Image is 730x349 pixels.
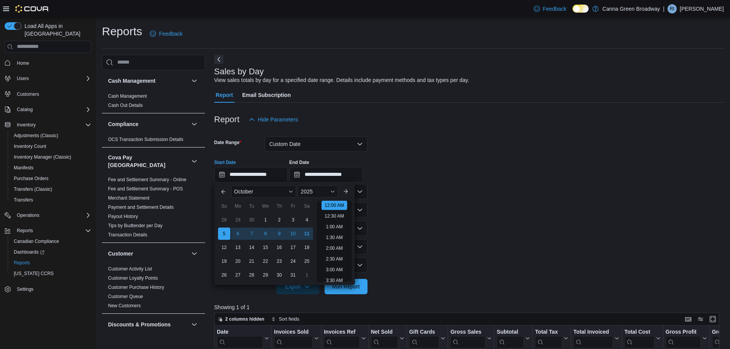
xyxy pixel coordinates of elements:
h3: Cova Pay [GEOGRAPHIC_DATA] [108,154,188,169]
button: Catalog [2,104,94,115]
div: day-11 [301,228,313,240]
button: Customer [190,249,199,258]
div: day-31 [287,269,299,281]
div: day-28 [218,214,230,226]
a: Feedback [531,1,569,16]
div: Th [273,200,285,212]
div: day-7 [246,228,258,240]
button: Gross Sales [450,328,492,348]
span: Manifests [11,163,91,172]
span: Email Subscription [242,87,291,103]
button: Adjustments (Classic) [8,130,94,141]
a: Transfers [11,195,36,205]
div: Su [218,200,230,212]
a: Canadian Compliance [11,237,62,246]
div: Net Sold [371,328,398,336]
li: 12:00 AM [322,201,347,210]
div: Total Cost [624,328,654,348]
button: Cash Management [190,76,199,85]
span: Inventory Manager (Classic) [14,154,71,160]
div: Cash Management [102,92,205,113]
li: 12:30 AM [322,211,347,221]
a: Transfers (Classic) [11,185,55,194]
span: Users [17,75,29,82]
div: day-26 [218,269,230,281]
div: Button. Open the month selector. October is currently selected. [231,185,296,198]
button: Sort fields [268,315,302,324]
span: Customer Queue [108,293,143,300]
div: day-5 [218,228,230,240]
span: Run Report [332,283,360,290]
div: day-19 [218,255,230,267]
li: 2:00 AM [323,244,346,253]
nav: Complex example [5,54,91,315]
div: Subtotal [497,328,524,348]
div: day-20 [232,255,244,267]
span: October [234,188,253,195]
span: Inventory [17,122,36,128]
a: Transaction Details [108,232,147,238]
div: Invoices Ref [324,328,359,336]
div: day-30 [246,214,258,226]
span: Transfers (Classic) [11,185,91,194]
span: Customers [14,89,91,99]
span: OCS Transaction Submission Details [108,136,184,143]
button: Net Sold [371,328,404,348]
div: Fr [287,200,299,212]
p: [PERSON_NAME] [680,4,724,13]
button: Subtotal [497,328,530,348]
a: Reports [11,258,33,267]
button: Discounts & Promotions [190,320,199,329]
div: Subtotal [497,328,524,336]
span: 2 columns hidden [225,316,264,322]
span: Payment and Settlement Details [108,204,174,210]
div: day-18 [301,241,313,254]
div: day-17 [287,241,299,254]
button: Transfers [8,195,94,205]
span: Transfers [14,197,33,203]
a: Payout History [108,214,138,219]
a: OCS Transaction Submission Details [108,137,184,142]
button: Users [14,74,32,83]
label: Date Range [214,139,241,146]
span: Customers [17,91,39,97]
button: Customers [2,88,94,100]
button: [US_STATE] CCRS [8,268,94,279]
span: Reports [14,226,91,235]
span: Washington CCRS [11,269,91,278]
a: Payment and Settlement Details [108,205,174,210]
button: Cova Pay [GEOGRAPHIC_DATA] [190,157,199,166]
span: Fee and Settlement Summary - POS [108,186,183,192]
li: 2:30 AM [323,254,346,264]
span: Reports [17,228,33,234]
span: Cash Out Details [108,102,143,108]
div: day-8 [259,228,272,240]
a: New Customers [108,303,141,308]
div: Date [217,328,263,348]
button: Customer [108,250,188,257]
div: Date [217,328,263,336]
button: Previous Month [217,185,230,198]
h1: Reports [102,24,142,39]
div: day-1 [301,269,313,281]
span: Users [14,74,91,83]
div: day-12 [218,241,230,254]
span: Fee and Settlement Summary - Online [108,177,187,183]
button: Transfers (Classic) [8,184,94,195]
li: 1:00 AM [323,222,346,231]
a: Inventory Count [11,142,49,151]
button: Reports [14,226,36,235]
input: Press the down key to enter a popover containing a calendar. Press the escape key to close the po... [214,167,288,182]
div: day-13 [232,241,244,254]
a: Customer Loyalty Points [108,275,158,281]
div: day-28 [246,269,258,281]
h3: Customer [108,250,133,257]
span: Home [14,58,91,68]
span: Settings [14,284,91,294]
span: Feedback [159,30,182,38]
div: day-30 [273,269,285,281]
span: Adjustments (Classic) [14,133,58,139]
span: Reports [11,258,91,267]
span: RI [670,4,674,13]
